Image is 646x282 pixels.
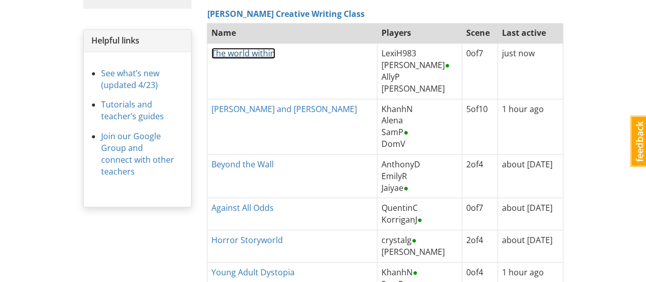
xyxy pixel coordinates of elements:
td: 0 of 7 [462,198,497,230]
a: [PERSON_NAME] Creative Writing Class [207,8,365,19]
td: just now [497,44,563,99]
span: ● [403,182,409,193]
a: Against All Odds [211,202,274,213]
td: 5 of 10 [462,99,497,154]
span: SamP [381,126,409,138]
span: ● [403,126,409,138]
th: Players [377,23,462,44]
td: 2 of 4 [462,154,497,198]
a: Horror Storyworld [211,234,283,246]
a: Tutorials and teacher’s guides [101,99,164,122]
span: AnthonyD [381,159,420,170]
td: 2 of 4 [462,230,497,263]
td: about [DATE] [497,154,563,198]
td: about [DATE] [497,198,563,230]
td: 1 hour ago [497,99,563,154]
span: KhanhN [381,103,413,115]
span: ● [445,59,450,71]
span: DomV [381,138,405,149]
a: Young Adult Dystopia [211,267,295,278]
span: Jaiyae [381,182,409,193]
span: crystalg [381,234,417,246]
a: The world within [211,48,275,59]
span: ● [413,267,418,278]
span: KhanhN [381,267,418,278]
span: KorriganJ [381,214,422,225]
span: ● [417,214,422,225]
span: [PERSON_NAME] [381,83,445,94]
span: QuentinC [381,202,418,213]
span: EmilyR [381,170,407,182]
span: [PERSON_NAME] [381,59,450,71]
span: LexiH983 [381,48,416,59]
a: Join our Google Group and connect with other teachers [101,131,174,177]
td: 0 of 7 [462,44,497,99]
a: See what’s new (updated 4/23) [101,68,159,91]
th: Last active [497,23,563,44]
span: Alena [381,115,403,126]
span: AllyP [381,71,400,82]
span: ● [412,234,417,246]
td: about [DATE] [497,230,563,263]
a: Beyond the Wall [211,159,274,170]
th: Name [207,23,377,44]
th: Scene [462,23,497,44]
span: [PERSON_NAME] [381,246,445,257]
div: Helpful links [84,30,192,52]
a: [PERSON_NAME] and [PERSON_NAME] [211,103,357,115]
